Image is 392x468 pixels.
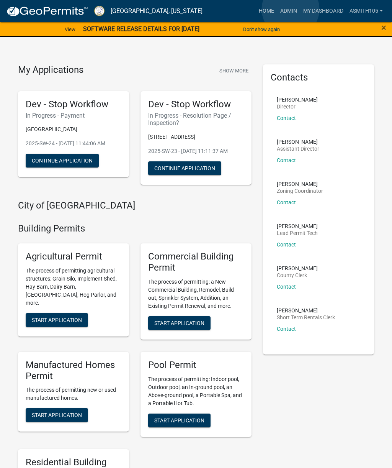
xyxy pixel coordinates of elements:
[26,251,121,262] h5: Agricultural Permit
[277,181,323,187] p: [PERSON_NAME]
[148,360,244,371] h5: Pool Permit
[240,23,283,36] button: Don't show again
[148,147,244,155] p: 2025-SW-23 - [DATE] 11:11:37 AM
[26,140,121,148] p: 2025-SW-24 - [DATE] 11:44:06 AM
[277,146,319,151] p: Assistant Director
[26,112,121,119] h6: In Progress - Payment
[277,157,296,163] a: Contact
[148,316,211,330] button: Start Application
[18,223,252,234] h4: Building Permits
[277,4,300,18] a: Admin
[381,22,386,33] span: ×
[32,317,82,323] span: Start Application
[26,154,99,167] button: Continue Application
[256,4,277,18] a: Home
[26,125,121,133] p: [GEOGRAPHIC_DATA]
[148,99,244,110] h5: Dev - Stop Workflow
[277,223,318,229] p: [PERSON_NAME]
[277,104,318,109] p: Director
[277,97,318,102] p: [PERSON_NAME]
[277,230,318,236] p: Lead Permit Tech
[83,25,199,33] strong: SOFTWARE RELEASE DETAILS FOR [DATE]
[148,112,244,126] h6: In Progress - Resolution Page / Inspection?
[26,267,121,307] p: The process of permitting agricultural structures: Grain Silo, Implement Shed, Hay Barn, Dairy Ba...
[277,315,335,320] p: Short Term Rentals Clerk
[154,320,204,326] span: Start Application
[277,188,323,194] p: Zoning Coordinator
[271,72,366,83] h5: Contacts
[26,99,121,110] h5: Dev - Stop Workflow
[216,64,252,77] button: Show More
[62,23,78,36] a: View
[277,266,318,271] p: [PERSON_NAME]
[32,412,82,418] span: Start Application
[277,284,296,290] a: Contact
[277,199,296,205] a: Contact
[148,161,221,175] button: Continue Application
[277,115,296,121] a: Contact
[277,273,318,278] p: County Clerk
[26,408,88,422] button: Start Application
[18,200,252,211] h4: City of [GEOGRAPHIC_DATA]
[381,23,386,32] button: Close
[346,4,386,18] a: asmith105
[300,4,346,18] a: My Dashboard
[277,326,296,332] a: Contact
[26,386,121,402] p: The process of permitting new or used manufactured homes.
[94,6,105,16] img: Putnam County, Georgia
[154,417,204,423] span: Start Application
[148,133,244,141] p: [STREET_ADDRESS]
[148,251,244,273] h5: Commercial Building Permit
[277,241,296,248] a: Contact
[26,360,121,382] h5: Manufactured Homes Permit
[148,414,211,427] button: Start Application
[26,313,88,327] button: Start Application
[148,278,244,310] p: The process of permitting: a New Commercial Building, Remodel, Build-out, Sprinkler System, Addit...
[277,308,335,313] p: [PERSON_NAME]
[148,375,244,407] p: The process of permitting: Indoor pool, Outdoor pool, an In-ground pool, an Above-ground pool, a ...
[111,5,203,18] a: [GEOGRAPHIC_DATA], [US_STATE]
[18,64,83,76] h4: My Applications
[277,139,319,145] p: [PERSON_NAME]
